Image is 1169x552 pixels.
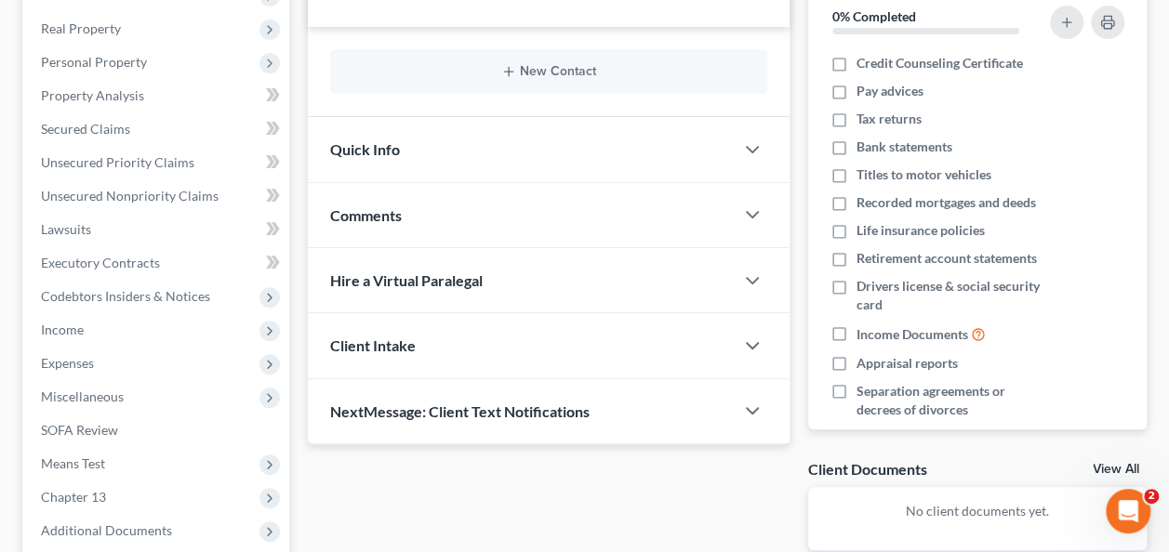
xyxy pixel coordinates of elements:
[41,455,105,471] span: Means Test
[857,193,1036,212] span: Recorded mortgages and deeds
[345,64,752,79] button: New Contact
[26,246,289,280] a: Executory Contracts
[330,140,400,158] span: Quick Info
[808,459,927,479] div: Client Documents
[857,354,958,373] span: Appraisal reports
[330,271,483,289] span: Hire a Virtual Paralegal
[26,179,289,213] a: Unsecured Nonpriority Claims
[41,154,194,170] span: Unsecured Priority Claims
[857,54,1023,72] span: Credit Counseling Certificate
[41,489,106,505] span: Chapter 13
[330,402,590,420] span: NextMessage: Client Text Notifications
[41,255,160,270] span: Executory Contracts
[1144,489,1159,504] span: 2
[857,110,922,128] span: Tax returns
[41,188,219,204] span: Unsecured Nonpriority Claims
[857,382,1046,419] span: Separation agreements or decrees of divorces
[41,422,118,438] span: SOFA Review
[26,414,289,447] a: SOFA Review
[857,249,1037,268] span: Retirement account statements
[857,138,952,156] span: Bank statements
[41,288,210,304] span: Codebtors Insiders & Notices
[330,206,402,224] span: Comments
[41,322,84,337] span: Income
[857,165,991,184] span: Titles to motor vehicles
[26,213,289,246] a: Lawsuits
[41,522,172,538] span: Additional Documents
[1106,489,1150,533] iframe: Intercom live chat
[330,336,416,354] span: Client Intake
[41,221,91,237] span: Lawsuits
[857,277,1046,314] span: Drivers license & social security card
[857,325,968,344] span: Income Documents
[857,221,985,240] span: Life insurance policies
[26,79,289,112] a: Property Analysis
[41,388,124,404] span: Miscellaneous
[41,20,121,36] span: Real Property
[41,121,130,137] span: Secured Claims
[1093,463,1139,476] a: View All
[41,355,94,371] span: Expenses
[26,112,289,146] a: Secured Claims
[26,146,289,179] a: Unsecured Priority Claims
[41,54,147,70] span: Personal Property
[41,87,144,103] span: Property Analysis
[832,8,916,24] strong: 0% Completed
[857,82,923,100] span: Pay advices
[823,502,1132,520] p: No client documents yet.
